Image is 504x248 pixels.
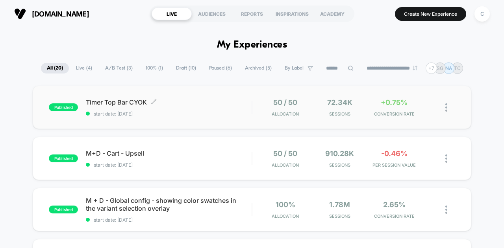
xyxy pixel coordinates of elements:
span: Allocation [272,213,299,219]
p: TC [454,65,461,71]
span: 50 / 50 [273,149,297,158]
h1: My Experiences [217,39,287,51]
span: Sessions [315,213,365,219]
span: 100% [276,200,295,209]
span: Paused ( 6 ) [203,63,238,73]
img: close [445,103,447,112]
span: 1.78M [329,200,350,209]
button: [DOMAIN_NAME] [12,7,91,20]
div: ACADEMY [312,7,352,20]
button: Create New Experience [395,7,466,21]
span: published [49,103,78,111]
span: start date: [DATE] [86,111,252,117]
span: -0.46% [381,149,408,158]
div: AUDIENCES [192,7,232,20]
span: published [49,154,78,162]
span: 50 / 50 [273,98,297,107]
div: + 7 [426,62,437,74]
span: M + D - Global config - showing color swatches in the variant selection overlay [86,197,252,212]
div: INSPIRATIONS [272,7,312,20]
span: Live ( 4 ) [70,63,98,73]
span: Allocation [272,111,299,117]
span: start date: [DATE] [86,162,252,168]
span: M+D - Cart - Upsell [86,149,252,157]
span: start date: [DATE] [86,217,252,223]
span: CONVERSION RATE [369,111,419,117]
span: Archived ( 5 ) [239,63,278,73]
p: SG [437,65,443,71]
span: A/B Test ( 3 ) [99,63,139,73]
span: Sessions [315,111,365,117]
div: LIVE [152,7,192,20]
span: Draft ( 10 ) [170,63,202,73]
span: [DOMAIN_NAME] [32,10,89,18]
img: end [413,66,417,70]
span: 100% ( 1 ) [140,63,169,73]
span: 72.34k [327,98,352,107]
div: C [474,6,490,22]
span: +0.75% [381,98,408,107]
span: CONVERSION RATE [369,213,419,219]
span: published [49,206,78,213]
span: All ( 20 ) [41,63,69,73]
span: Timer Top Bar CYOK [86,98,252,106]
span: 2.65% [383,200,406,209]
span: By Label [285,65,304,71]
p: NA [445,65,452,71]
span: PER SESSION VALUE [369,162,419,168]
span: Sessions [315,162,365,168]
button: C [472,6,492,22]
img: close [445,206,447,214]
span: 910.28k [325,149,354,158]
img: Visually logo [14,8,26,20]
span: Allocation [272,162,299,168]
div: REPORTS [232,7,272,20]
img: close [445,154,447,163]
